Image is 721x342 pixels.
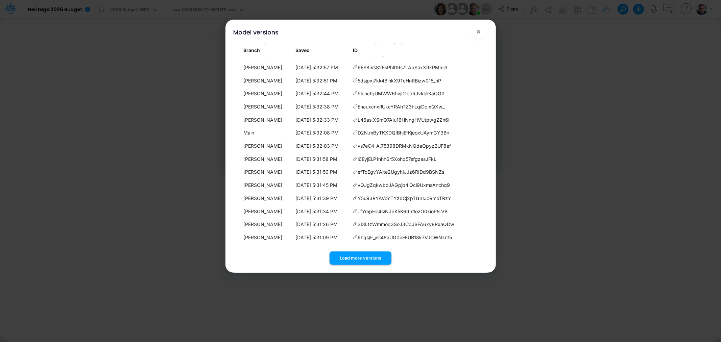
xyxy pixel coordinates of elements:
td: [DATE] 5:31:50 PM [293,166,350,179]
td: [PERSON_NAME] [240,178,293,192]
span: vs7eC4_A.75398DRMkNQdaQpyzBUF8ef [358,142,451,149]
span: vQJgZqkwboJAGpjb4iQci9UxmsAnchq9 [358,181,450,189]
span: Copy hyperlink to this version of the model [353,129,358,136]
td: [DATE] 5:31:34 PM [293,205,350,218]
td: [PERSON_NAME] [240,87,293,100]
td: [DATE] 5:31:39 PM [293,192,350,205]
td: [PERSON_NAME] [240,61,293,74]
th: ID [350,44,481,57]
span: Copy hyperlink to this version of the model [353,103,358,110]
span: Copy hyperlink to this version of the model [353,181,358,189]
span: L46as.XSmQ7AIu16HNngHVUtpwgZZh6l [358,116,449,123]
td: [DATE] 5:31:26 PM [293,218,350,231]
td: [PERSON_NAME] [240,218,293,231]
td: [DATE] 5:32:33 PM [293,113,350,126]
button: Close [471,24,487,40]
span: 3I3LtzWmmoq3SoJ3CqJBFA6xy8RxaQDw [358,221,454,228]
td: [PERSON_NAME] [240,192,293,205]
td: [DATE] 5:32:51 PM [293,74,350,87]
span: Copy hyperlink to this version of the model [353,168,358,175]
span: ..fYmpHc4QNJbK5K6dm1ozO0xioP8.VB [358,208,448,215]
td: [DATE] 5:32:44 PM [293,87,350,100]
span: 9luhcfqUMWW6hvjD1opRJvkljhKaQGtt [358,90,445,97]
span: RhgQF_yC48aUG0uEEUB18k7VJCWNznt5 [358,234,452,241]
span: Copy hyperlink to this version of the model [353,142,358,149]
span: Copy hyperlink to this version of the model [353,90,358,97]
span: EhauxcnxflUkcYRAhTZ3hLqiDo.xQXw_ [358,103,444,110]
td: [PERSON_NAME] [240,166,293,179]
td: [DATE] 5:31:45 PM [293,178,350,192]
span: 5dsjpxj7kk4BihkX9TcHnRBizw015_hP [358,77,441,84]
span: Copy hyperlink to this version of the model [353,77,358,84]
span: l6EyjEl.P1nhh6r5Xohq57sfgzasJFkL [358,155,436,163]
td: [DATE] 5:32:57 PM [293,61,350,74]
span: Copy hyperlink to this version of the model [353,64,358,71]
td: [PERSON_NAME] [240,231,293,244]
td: [PERSON_NAME] [240,139,293,152]
span: RES8iVsS2EsPhlD9s7LApShxX9kPMmj3 [358,64,448,71]
td: [DATE] 5:31:58 PM [293,152,350,166]
span: efTcEgvYAite2UgyhIJJz6RIDd9BSNZs [358,168,444,175]
td: [DATE] 5:32:38 PM [293,100,350,113]
button: Load more versions [330,251,391,265]
span: × [476,27,481,35]
td: [PERSON_NAME] [240,152,293,166]
td: [DATE] 5:31:09 PM [293,231,350,244]
td: [DATE] 5:32:08 PM [293,126,350,140]
span: Copy hyperlink to this version of the model [353,195,358,202]
span: D2N.mByTKXDQIBhjEfKjeoxUAymGY3Bn [358,129,449,136]
td: [PERSON_NAME] [240,205,293,218]
td: [PERSON_NAME] [240,74,293,87]
div: Model versions [234,28,279,37]
td: [DATE] 5:32:03 PM [293,139,350,152]
th: Local date/time when this version was saved [293,44,350,57]
span: Copy hyperlink to this version of the model [353,234,358,241]
span: Y5u93RYAVoYTYzbCj2pTGn1JoRmbTRzY [358,195,451,202]
th: Branch [240,44,293,57]
span: Copy hyperlink to this version of the model [353,116,358,123]
td: Main [240,126,293,140]
span: Copy hyperlink to this version of the model [353,155,358,163]
td: [PERSON_NAME] [240,113,293,126]
span: Copy hyperlink to this version of the model [353,221,358,228]
td: [PERSON_NAME] [240,100,293,113]
span: Copy hyperlink to this version of the model [353,208,358,215]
